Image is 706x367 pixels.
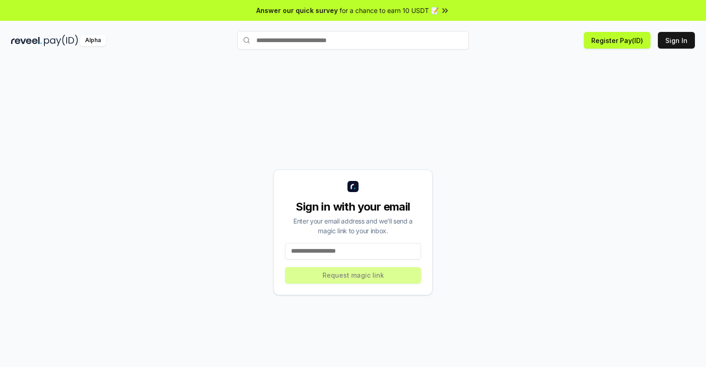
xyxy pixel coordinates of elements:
img: reveel_dark [11,35,42,46]
img: logo_small [347,181,359,192]
span: Answer our quick survey [256,6,338,15]
button: Register Pay(ID) [584,32,650,49]
div: Enter your email address and we’ll send a magic link to your inbox. [285,216,421,236]
span: for a chance to earn 10 USDT 📝 [340,6,439,15]
button: Sign In [658,32,695,49]
div: Alpha [80,35,106,46]
div: Sign in with your email [285,199,421,214]
img: pay_id [44,35,78,46]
